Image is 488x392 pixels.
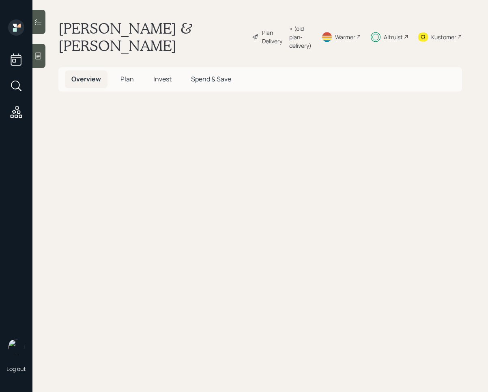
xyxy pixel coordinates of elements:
div: Plan Delivery [262,28,285,45]
h1: [PERSON_NAME] & [PERSON_NAME] [58,19,245,54]
div: Log out [6,365,26,373]
img: retirable_logo.png [8,339,24,355]
span: Spend & Save [191,75,231,83]
div: Warmer [335,33,355,41]
span: Invest [153,75,172,83]
span: Plan [120,75,134,83]
div: Kustomer [431,33,456,41]
div: Altruist [384,33,403,41]
div: • (old plan-delivery) [289,24,312,50]
span: Overview [71,75,101,83]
